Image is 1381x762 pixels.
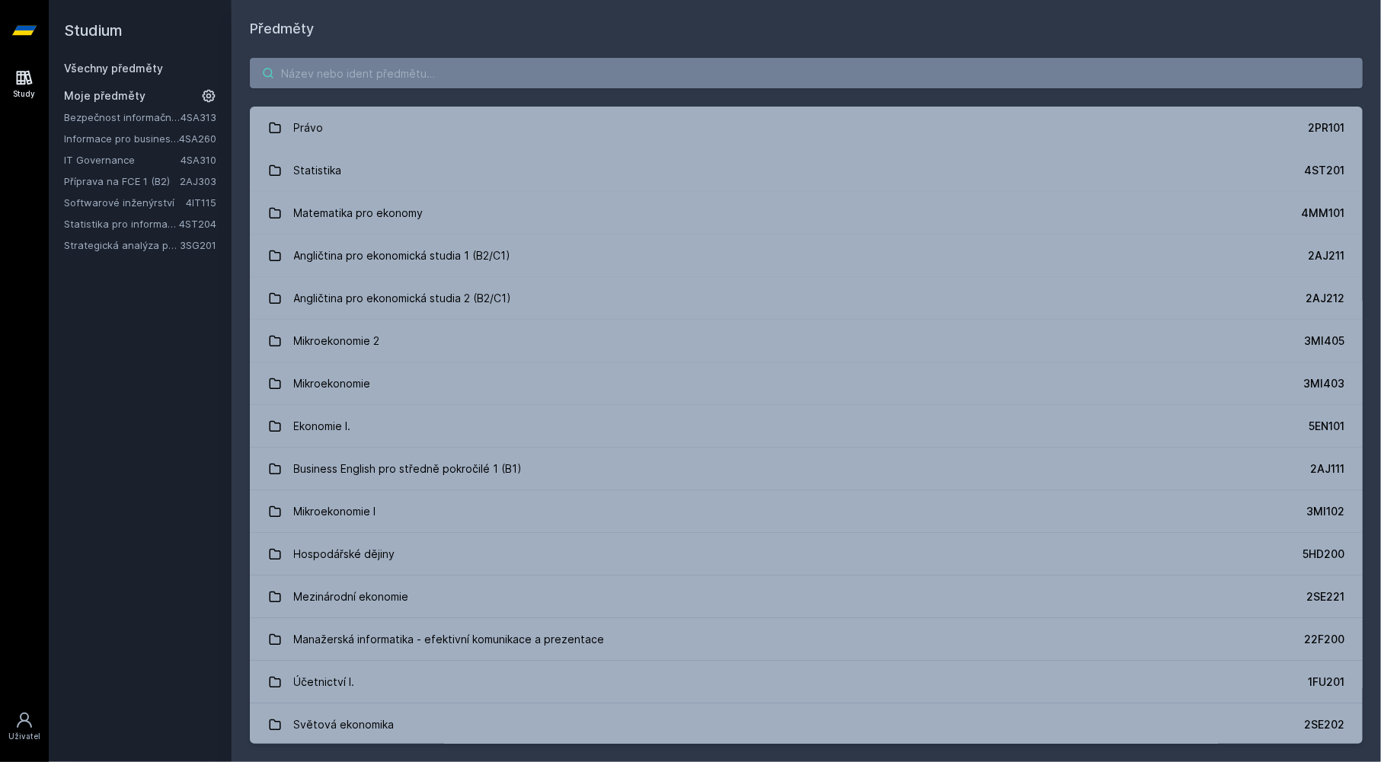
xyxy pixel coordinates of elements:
[1303,547,1344,562] div: 5HD200
[294,539,395,569] div: Hospodářské dějiny
[64,216,179,231] a: Statistika pro informatiky
[64,88,145,104] span: Moje předměty
[179,132,216,145] a: 4SA260
[14,88,36,100] div: Study
[250,320,1363,362] a: Mikroekonomie 2 3MI405
[294,155,342,186] div: Statistika
[294,198,424,228] div: Matematika pro ekonomy
[294,113,324,143] div: Právo
[294,454,523,484] div: Business English pro středně pokročilé 1 (B1)
[64,131,179,146] a: Informace pro business (v angličtině)
[250,58,1363,88] input: Název nebo ident předmětu…
[1303,376,1344,391] div: 3MI403
[250,703,1363,746] a: Světová ekonomika 2SE202
[64,152,181,167] a: IT Governance
[250,362,1363,405] a: Mikroekonomie 3MI403
[1301,206,1344,221] div: 4MM101
[181,111,216,123] a: 4SA313
[294,241,511,271] div: Angličtina pro ekonomická studia 1 (B2/C1)
[1306,589,1344,604] div: 2SE221
[250,107,1363,149] a: Právo 2PR101
[1304,163,1344,178] div: 4ST201
[250,192,1363,234] a: Matematika pro ekonomy 4MM101
[64,195,186,210] a: Softwarové inženýrství
[294,582,409,612] div: Mezinárodní ekonomie
[294,709,395,740] div: Světová ekonomika
[250,490,1363,533] a: Mikroekonomie I 3MI102
[250,149,1363,192] a: Statistika 4ST201
[64,238,180,253] a: Strategická analýza pro informatiky a statistiky
[294,624,605,655] div: Manažerská informatika - efektivní komunikace a prezentace
[294,496,376,527] div: Mikroekonomie I
[186,196,216,209] a: 4IT115
[250,618,1363,661] a: Manažerská informatika - efektivní komunikace a prezentace 22F200
[250,18,1363,40] h1: Předměty
[3,61,46,107] a: Study
[250,277,1363,320] a: Angličtina pro ekonomická studia 2 (B2/C1) 2AJ212
[250,575,1363,618] a: Mezinárodní ekonomie 2SE221
[294,368,371,399] div: Mikroekonomie
[294,326,380,356] div: Mikroekonomie 2
[3,703,46,750] a: Uživatel
[64,62,163,75] a: Všechny předměty
[250,448,1363,490] a: Business English pro středně pokročilé 1 (B1) 2AJ111
[1306,504,1344,519] div: 3MI102
[1308,120,1344,136] div: 2PR101
[64,174,180,189] a: Příprava na FCE 1 (B2)
[1308,248,1344,263] div: 2AJ211
[294,283,512,314] div: Angličtina pro ekonomická studia 2 (B2/C1)
[179,218,216,230] a: 4ST204
[1310,461,1344,477] div: 2AJ111
[1304,333,1344,349] div: 3MI405
[250,533,1363,575] a: Hospodářské dějiny 5HD200
[250,661,1363,703] a: Účetnictví I. 1FU201
[294,667,355,697] div: Účetnictví I.
[1309,419,1344,434] div: 5EN101
[1304,717,1344,732] div: 2SE202
[1304,632,1344,647] div: 22F200
[64,110,181,125] a: Bezpečnost informačních systémů
[180,175,216,187] a: 2AJ303
[250,234,1363,277] a: Angličtina pro ekonomická studia 1 (B2/C1) 2AJ211
[8,731,40,742] div: Uživatel
[1306,291,1344,306] div: 2AJ212
[1308,674,1344,690] div: 1FU201
[250,405,1363,448] a: Ekonomie I. 5EN101
[180,239,216,251] a: 3SG201
[294,411,351,442] div: Ekonomie I.
[181,154,216,166] a: 4SA310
